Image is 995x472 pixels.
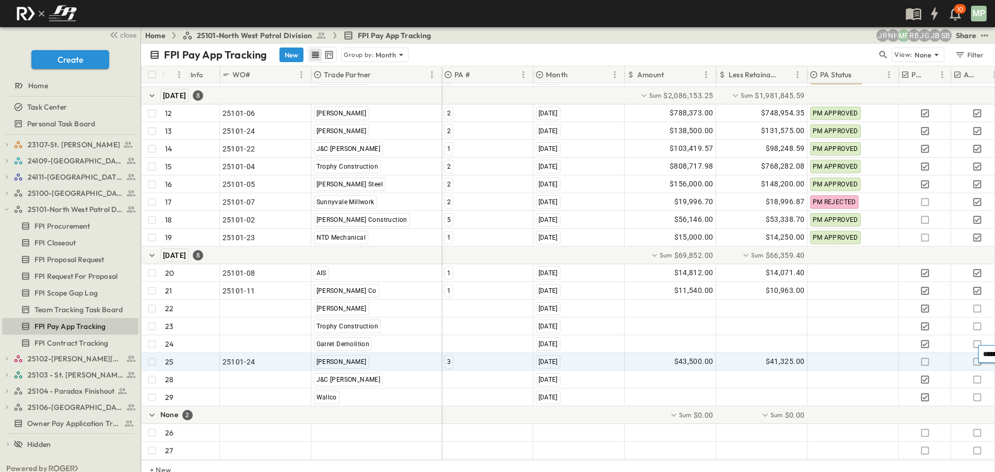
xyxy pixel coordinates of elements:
p: 19 [165,232,172,243]
span: $0.00 [694,410,713,420]
p: 28 [165,374,173,385]
span: $15,000.00 [674,231,713,243]
div: Josh Gille (jgille@fpibuilders.com) [918,29,931,42]
span: 1 [447,287,451,294]
span: [PERSON_NAME] [317,305,367,312]
span: [PERSON_NAME] Construction [317,216,407,223]
span: [DATE] [163,91,186,100]
p: 25 [165,357,173,367]
nav: breadcrumbs [145,30,438,41]
button: Sort [253,69,264,80]
span: Sunnyvale Millwork [317,198,374,206]
div: 25106-St. Andrews Parking Lottest [2,399,138,416]
span: $103,419.57 [670,143,713,155]
span: 25101-08 [223,268,255,278]
button: Sort [928,69,939,80]
p: 15 [165,161,172,172]
span: [PERSON_NAME] Steel [317,181,383,188]
div: Share [956,30,976,41]
span: close [120,30,136,40]
a: Personal Task Board [2,116,136,131]
span: PM APPROVED [813,110,858,117]
span: [DATE] [539,198,558,206]
span: FPI Request For Proposal [34,271,118,281]
a: 23107-St. [PERSON_NAME] [14,137,136,152]
span: 2 [447,110,451,117]
span: 1 [447,234,451,241]
span: $1,981,845.59 [755,90,804,101]
span: [DATE] [539,323,558,330]
span: [DATE] [539,305,558,312]
span: J&C [PERSON_NAME] [317,145,381,152]
span: 25101-22 [223,144,255,154]
div: Nila Hutcheson (nhutcheson@fpibuilders.com) [887,29,899,42]
span: 1 [447,145,451,152]
button: Menu [295,68,308,81]
span: 25101-05 [223,179,255,190]
a: FPI Closeout [2,235,136,250]
span: 25101-04 [223,161,255,172]
a: FPI Proposal Request [2,252,136,267]
span: PM APPROVED [813,234,858,241]
span: 25101-11 [223,286,255,296]
p: PA # [454,69,470,80]
p: 27 [165,445,173,456]
a: FPI Request For Proposal [2,269,136,284]
div: 8 [193,90,203,101]
span: NTD Mechanical [317,234,366,241]
div: 2 [182,410,193,420]
span: 2 [447,181,451,188]
span: 25103 - St. [PERSON_NAME] Phase 2 [28,370,123,380]
span: Trophy Construction [317,323,379,330]
span: $43,500.00 [674,356,713,368]
span: Hidden [27,439,51,450]
span: Personal Task Board [27,119,95,129]
span: PM APPROVED [813,163,858,170]
span: [DATE] [539,163,558,170]
span: FPI Contract Tracking [34,338,109,348]
div: 23107-St. [PERSON_NAME]test [2,136,138,153]
p: View: [894,49,912,61]
a: Home [2,78,136,93]
p: None [160,409,178,420]
p: WO# [232,69,251,80]
span: 2 [447,127,451,135]
span: $11,540.00 [674,285,713,297]
span: Trophy Construction [317,163,379,170]
div: Info [189,66,220,83]
div: table view [308,47,337,63]
p: None [915,50,931,60]
span: 23107-St. [PERSON_NAME] [28,139,120,150]
div: 25103 - St. [PERSON_NAME] Phase 2test [2,367,138,383]
button: Sort [167,69,178,80]
span: 25100-Vanguard Prep School [28,188,123,198]
div: 24109-St. Teresa of Calcutta Parish Halltest [2,152,138,169]
span: $18,996.87 [766,196,805,208]
p: 26 [165,428,173,438]
p: Month [546,69,568,80]
span: $148,200.00 [761,178,804,190]
span: $14,812.00 [674,267,713,279]
a: 24111-[GEOGRAPHIC_DATA] [14,170,136,184]
a: 25100-Vanguard Prep School [14,186,136,200]
button: Sort [780,69,791,80]
div: Team Tracking Task Boardtest [2,301,138,318]
span: $156,000.00 [670,178,713,190]
p: 24 [165,339,173,349]
div: # [162,66,189,83]
span: [DATE] [539,340,558,348]
div: Regina Barnett (rbarnett@fpibuilders.com) [908,29,920,42]
button: Menu [173,68,185,81]
a: FPI Procurement [2,219,136,233]
button: close [105,27,138,42]
span: PM APPROVED [813,216,858,223]
span: Task Center [27,102,67,112]
p: 13 [165,126,172,136]
span: 2 [447,163,451,170]
span: 2 [447,198,451,206]
span: $98,248.59 [766,143,805,155]
span: [DATE] [539,376,558,383]
a: 25106-St. Andrews Parking Lot [14,400,136,415]
a: 25103 - St. [PERSON_NAME] Phase 2 [14,368,136,382]
div: Info [191,60,203,89]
